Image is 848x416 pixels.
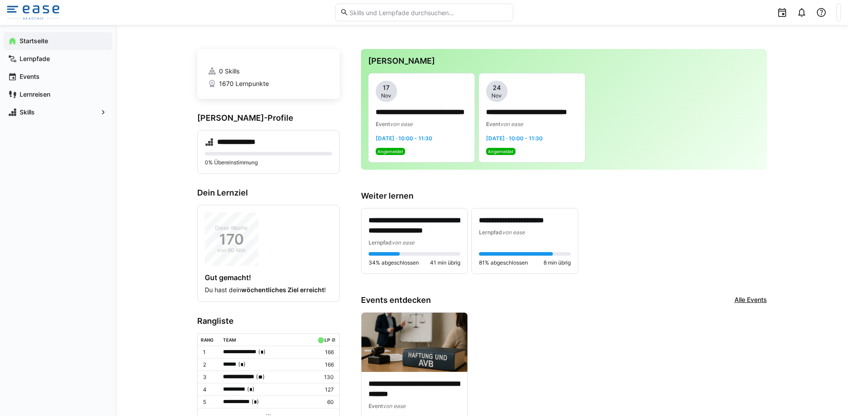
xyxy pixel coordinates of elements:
a: 0 Skills [208,67,329,76]
span: Nov [381,92,391,99]
strong: wöchentliches Ziel erreicht [241,286,324,294]
span: ( ) [256,372,265,382]
span: ( ) [247,385,255,394]
input: Skills und Lernpfade durchsuchen… [349,8,508,16]
p: 130 [316,374,333,381]
span: 81% abgeschlossen [479,259,528,266]
p: 127 [316,386,333,393]
span: Event [369,403,383,409]
span: Nov [491,92,502,99]
p: 166 [316,361,333,368]
span: ( ) [252,397,259,407]
a: ø [332,335,336,343]
div: LP [325,337,330,343]
span: Event [376,121,390,127]
span: Angemeldet [377,149,403,154]
div: Team [223,337,236,343]
span: 17 [383,83,390,92]
p: 60 [316,399,333,406]
p: 5 [203,399,216,406]
h3: [PERSON_NAME] [368,56,760,66]
p: Du hast dein ! [205,285,332,294]
p: 3 [203,374,216,381]
span: von ease [500,121,523,127]
span: von ease [502,229,525,236]
span: Angemeldet [488,149,514,154]
p: 0% Übereinstimmung [205,159,332,166]
span: [DATE] · 10:00 - 11:30 [376,135,432,142]
span: von ease [390,121,413,127]
span: 8 min übrig [544,259,571,266]
span: 41 min übrig [430,259,460,266]
span: ( ) [238,360,246,369]
p: 4 [203,386,216,393]
h3: Dein Lernziel [197,188,340,198]
span: 24 [493,83,501,92]
span: von ease [383,403,406,409]
h4: Gut gemacht! [205,273,332,282]
span: Event [486,121,500,127]
div: Rang [201,337,214,343]
span: ( ) [258,347,266,357]
span: 0 Skills [219,67,239,76]
h3: Rangliste [197,316,340,326]
h3: Weiter lernen [361,191,767,201]
a: Alle Events [734,295,767,305]
span: 34% abgeschlossen [369,259,419,266]
img: image [361,313,467,372]
h3: Events entdecken [361,295,431,305]
span: 1670 Lernpunkte [219,79,269,88]
span: [DATE] · 10:00 - 11:30 [486,135,543,142]
span: Lernpfad [369,239,392,246]
span: von ease [392,239,414,246]
p: 2 [203,361,216,368]
span: Lernpfad [479,229,502,236]
p: 166 [316,349,333,356]
h3: [PERSON_NAME]-Profile [197,113,340,123]
p: 1 [203,349,216,356]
